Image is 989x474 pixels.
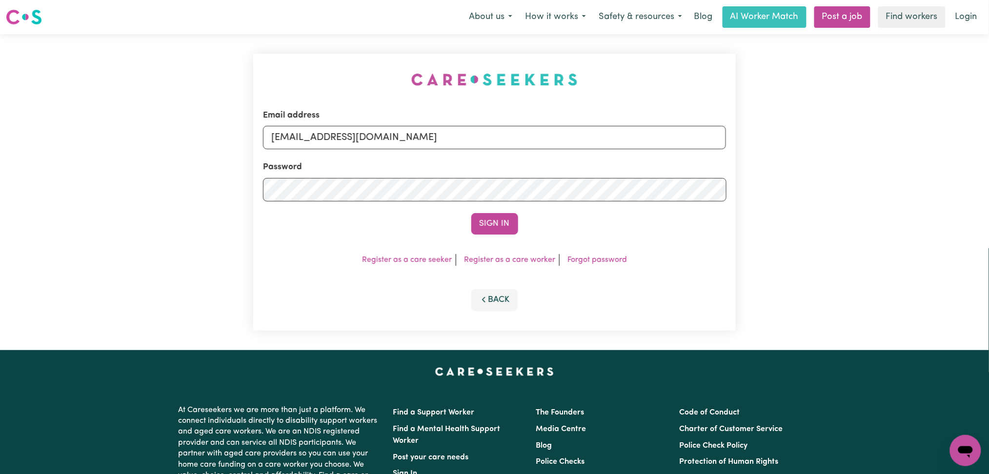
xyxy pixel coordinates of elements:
a: Post a job [814,6,870,28]
button: About us [463,7,519,27]
button: How it works [519,7,592,27]
a: The Founders [536,409,585,416]
a: Blog [536,442,552,450]
iframe: Button to launch messaging window [950,435,981,466]
label: Email address [263,109,320,122]
a: Protection of Human Rights [679,458,778,466]
img: Careseekers logo [6,8,42,26]
a: Media Centre [536,425,586,433]
a: Find a Support Worker [393,409,475,416]
a: Police Check Policy [679,442,747,450]
a: Code of Conduct [679,409,740,416]
a: Forgot password [567,256,627,264]
a: Charter of Customer Service [679,425,783,433]
label: Password [263,161,302,174]
button: Sign In [471,213,518,235]
a: Find workers [878,6,946,28]
a: Careseekers home page [435,368,554,375]
a: Login [949,6,983,28]
a: Register as a care seeker [362,256,452,264]
a: Register as a care worker [464,256,555,264]
a: Post your care needs [393,454,469,461]
a: Blog [688,6,719,28]
button: Safety & resources [592,7,688,27]
a: AI Worker Match [723,6,807,28]
button: Back [471,289,518,311]
input: Email address [263,126,727,149]
a: Careseekers logo [6,6,42,28]
a: Police Checks [536,458,585,466]
a: Find a Mental Health Support Worker [393,425,501,445]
